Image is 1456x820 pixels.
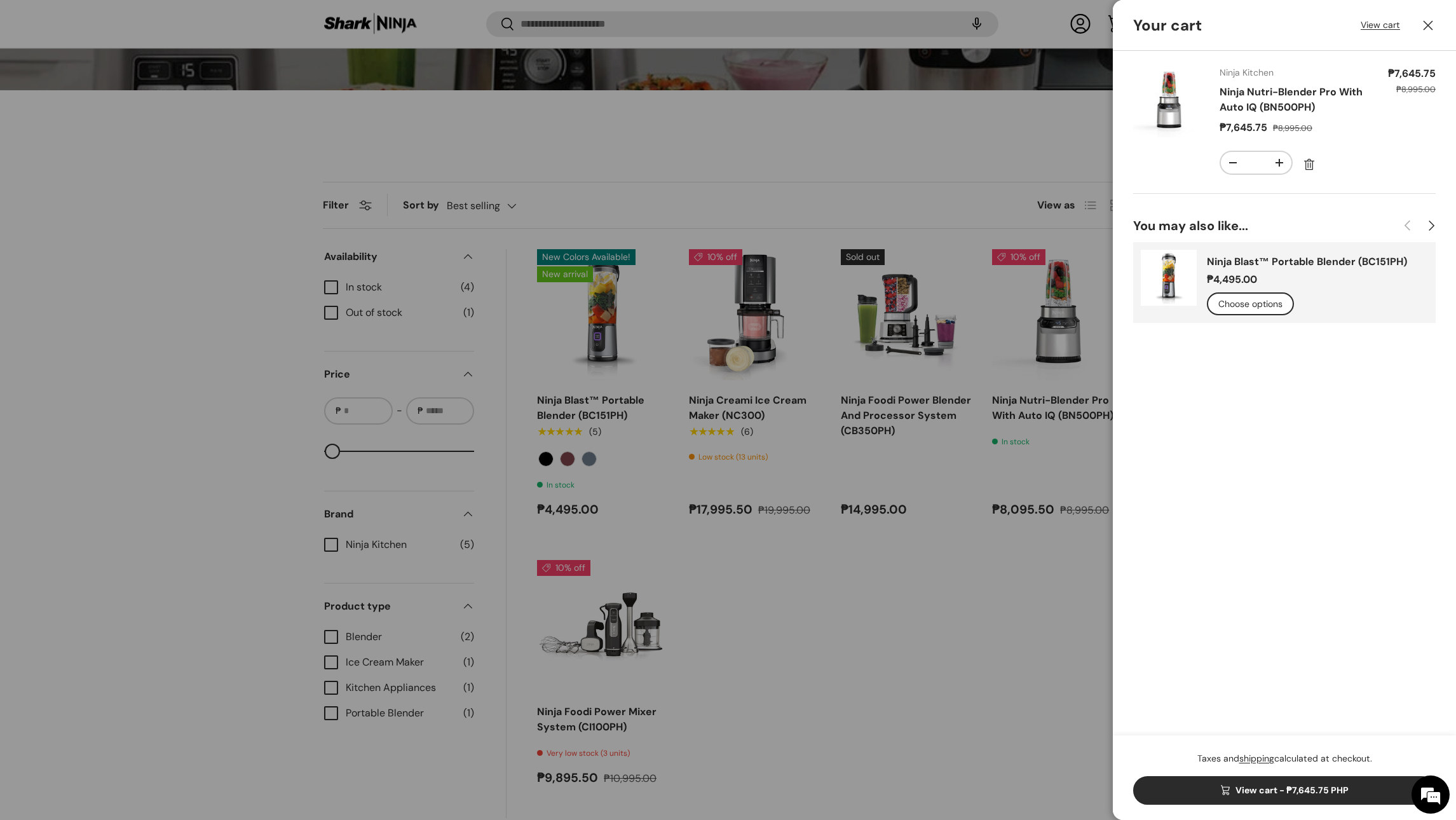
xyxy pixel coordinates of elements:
[6,347,242,392] textarea: Type your message and hit 'Enter'
[1298,153,1321,176] a: Remove
[1133,776,1436,805] a: View cart - ₱7,645.75 PHP
[1133,217,1396,235] h2: You may also like...
[1207,255,1407,268] a: Ninja Blast™ Portable Blender (BC151PH)
[66,71,214,88] div: Chat with us now
[1220,66,1373,79] div: Ninja Kitchen
[1220,121,1270,134] dd: ₱7,645.75
[1396,84,1436,95] s: ₱8,995.00
[1220,85,1363,114] a: Ninja Nutri-Blender Pro With Auto IQ (BN500PH)
[1361,18,1400,32] a: View cart
[1133,66,1204,137] img: ninja-nutri-blender-pro-with-auto-iq-silver-with-sample-food-content-full-view-sharkninja-philipp...
[1133,15,1202,35] h2: Your cart
[208,6,239,37] div: Minimize live chat window
[74,160,175,289] span: We're online!
[1273,123,1312,133] s: ₱8,995.00
[1207,292,1294,316] button: Choose options
[1245,152,1267,174] input: Quantity
[1197,753,1372,764] small: Taxes and calculated at checkout.
[1388,66,1436,81] dd: ₱7,645.75
[1239,753,1274,764] a: shipping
